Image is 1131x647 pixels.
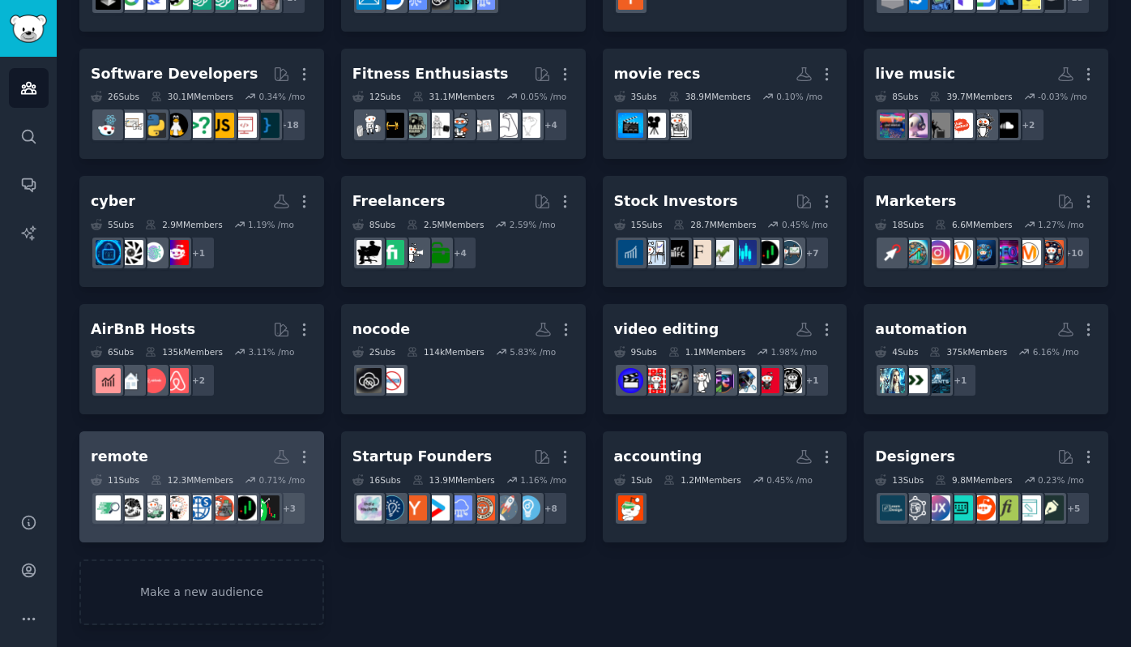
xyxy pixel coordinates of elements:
img: weightroom [356,113,382,138]
div: 0.71 % /mo [258,474,305,486]
img: VideoEditor_forhire [732,368,757,393]
a: Designers13Subs9.8MMembers0.23% /mo+5graphic_designweb_designtypographylogodesignUI_DesignUXDesig... [864,431,1108,542]
div: 114k Members [407,346,484,358]
div: + 1 [796,363,830,397]
img: programming [254,113,280,138]
div: 8 Sub s [875,91,918,102]
div: Stock Investors [614,191,738,212]
img: automation [880,368,905,393]
img: Daytrading [232,495,257,521]
img: GYM [425,113,450,138]
div: 6.16 % /mo [1033,346,1079,358]
img: Music [903,113,928,138]
div: + 5 [1056,491,1090,525]
a: Marketers18Subs6.6MMembers1.27% /mo+10socialmediamarketingSEOdigital_marketingDigitalMarketingIns... [864,176,1108,287]
div: 0.23 % /mo [1038,474,1084,486]
div: 11 Sub s [91,474,139,486]
img: learnpython [118,113,143,138]
div: 30.1M Members [151,91,233,102]
div: 0.45 % /mo [782,219,828,230]
img: weddingvideography [777,368,802,393]
img: MovieSuggestions [641,113,666,138]
img: startups [493,495,518,521]
a: live music8Subs39.7MMembers-0.03% /mo+2soundcloudLetsTalkMusicMusicFeedbackindieMusiclivemusic [864,49,1108,160]
div: 135k Members [145,346,223,358]
div: 2.5M Members [407,219,484,230]
img: workout [379,113,404,138]
div: 375k Members [929,346,1007,358]
img: Trading [254,495,280,521]
div: + 7 [796,236,830,270]
div: + 4 [443,236,477,270]
img: AirBnBInvesting [96,368,121,393]
div: + 8 [534,491,568,525]
div: 0.10 % /mo [776,91,822,102]
div: 26 Sub s [91,91,139,102]
img: dividends [618,240,643,265]
div: accounting [614,447,702,467]
img: FinancialCareers [664,240,689,265]
a: Fitness Enthusiasts12Subs31.1MMembers0.05% /mo+4Fitnessstrength_trainingloseitHealthGYMGymMotivat... [341,49,586,160]
img: cybersecurity [164,240,189,265]
a: automation4Subs375kMembers6.16% /mo+1aiagentsAutomateautomation [864,304,1108,415]
img: Fiverr [379,240,404,265]
div: + 18 [272,108,306,142]
div: + 10 [1056,236,1090,270]
img: userexperience [903,495,928,521]
a: Startup Founders16Subs13.9MMembers1.16% /mo+8EntrepreneurstartupsEntrepreneurRideAlongSaaSstartup... [341,431,586,542]
div: Freelancers [352,191,446,212]
div: nocode [352,319,410,340]
img: aiagents [925,368,950,393]
div: 12 Sub s [352,91,401,102]
div: cyber [91,191,135,212]
img: jobboardsearch [96,495,121,521]
div: 5 Sub s [91,219,134,230]
img: InstagramMarketing [925,240,950,265]
img: stocks [777,240,802,265]
img: startup [425,495,450,521]
img: movies [664,113,689,138]
div: 6.6M Members [935,219,1012,230]
div: 0.45 % /mo [766,474,813,486]
div: -0.03 % /mo [1038,91,1087,102]
div: Software Developers [91,64,258,84]
img: Automate [903,368,928,393]
div: 2.9M Members [145,219,222,230]
img: DigitalPrivacy [96,240,121,265]
img: VideoEditors_forhire [664,368,689,393]
img: thesidehustle [141,495,166,521]
img: logodesign [971,495,996,521]
a: Software Developers26Subs30.1MMembers0.34% /mo+18programmingwebdevjavascriptcscareerquestionslinu... [79,49,324,160]
a: Make a new audience [79,559,324,625]
img: Entrepreneurship [379,495,404,521]
div: 1.16 % /mo [520,474,566,486]
img: javascript [209,113,234,138]
a: AirBnB Hosts6Subs135kMembers3.11% /mo+2airbnb_hostsAirBnBHostsrentalpropertiesAirBnBInvesting [79,304,324,415]
div: 1.1M Members [668,346,745,358]
div: automation [875,319,967,340]
img: UI_Design [948,495,973,521]
div: 1.2M Members [664,474,740,486]
div: 9 Sub s [614,346,657,358]
div: + 2 [181,363,216,397]
img: web_design [1016,495,1041,521]
div: + 2 [1011,108,1045,142]
div: Designers [875,447,955,467]
img: MovieRecommendations [618,113,643,138]
img: MusicFeedback [948,113,973,138]
img: learndesign [880,495,905,521]
div: 4 Sub s [875,346,918,358]
div: 2.59 % /mo [510,219,556,230]
img: GymMotivation [402,113,427,138]
img: reactjs [96,113,121,138]
div: + 1 [181,236,216,270]
img: privacy [118,240,143,265]
img: SEO [993,240,1018,265]
img: UXDesign [925,495,950,521]
img: typography [993,495,1018,521]
div: 0.34 % /mo [258,91,305,102]
div: 38.9M Members [668,91,751,102]
img: Entrepreneur [515,495,540,521]
img: swingtrading [118,495,143,521]
img: SmallYTChannel [754,368,779,393]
